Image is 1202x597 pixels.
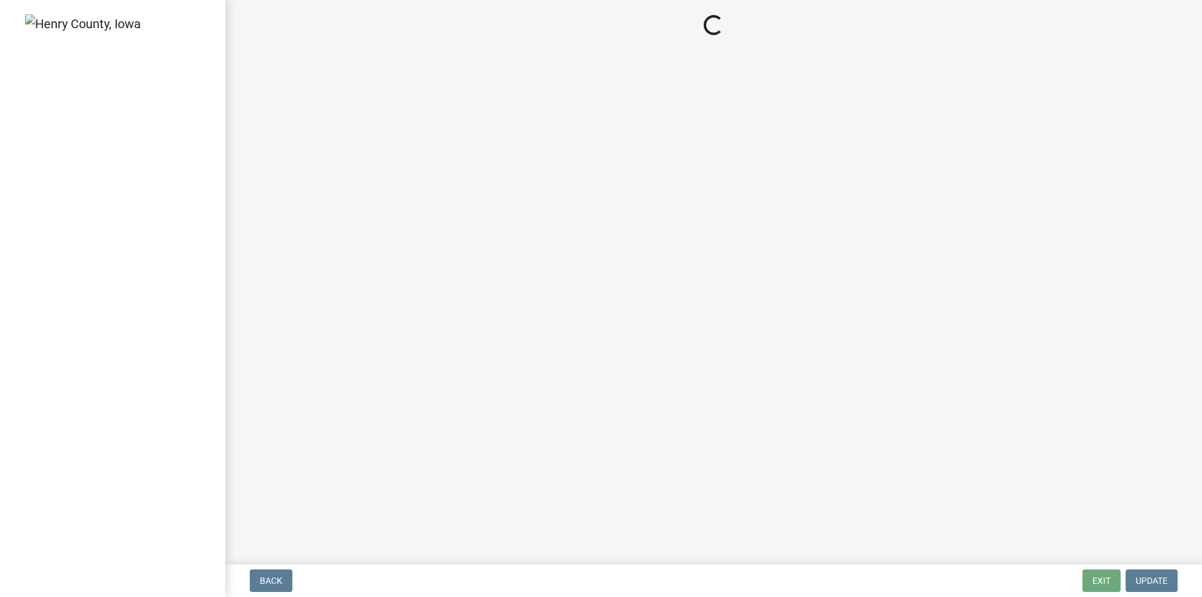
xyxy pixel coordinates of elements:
[1136,576,1168,586] span: Update
[1082,569,1121,592] button: Exit
[25,14,141,33] img: Henry County, Iowa
[260,576,282,586] span: Back
[250,569,292,592] button: Back
[1126,569,1178,592] button: Update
